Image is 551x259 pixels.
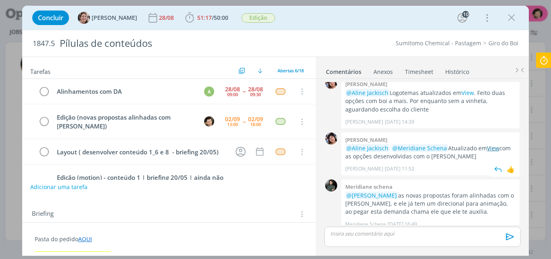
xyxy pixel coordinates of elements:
[345,80,387,88] b: [PERSON_NAME]
[345,192,516,216] p: as novas propostas foram alinhadas com o [PERSON_NAME], e ele já tem um direcional para animação,...
[242,13,275,23] span: Edição
[22,6,529,256] div: dialog
[445,64,470,76] a: Histórico
[488,39,518,47] a: Giro do Boi
[507,164,515,174] div: 👍
[345,221,386,228] p: Meridiane Schena
[345,89,516,114] p: Logotemas atualizados em . Feito duas opções com boi a mais. Por enquanto sem a vinheta, aguardan...
[250,122,261,126] div: 18:00
[203,116,215,128] button: V
[346,89,388,97] span: @Aline Jackisch
[248,116,263,122] div: 02/09
[54,86,197,97] div: Alinhamentos com DA
[212,14,214,21] span: /
[54,173,228,210] div: Edição (motion) - conteúdo 1 | briefing 20/05 | ainda não temos a versão atualizada da vinheta, p...
[461,89,474,97] a: View
[78,12,137,24] button: A[PERSON_NAME]
[159,15,175,21] div: 28/08
[345,136,387,143] b: [PERSON_NAME]
[325,179,337,192] img: M
[405,64,434,76] a: Timesheet
[345,183,392,190] b: Meridiane schena
[385,118,414,126] span: [DATE] 14:39
[227,92,238,97] div: 09:00
[326,64,362,76] a: Comentários
[385,165,414,173] span: [DATE] 11:52
[278,67,304,74] span: Abertas 6/18
[462,11,469,18] div: 10
[30,66,50,76] span: Tarefas
[258,68,263,73] img: arrow-down.svg
[204,116,214,126] img: V
[78,235,92,243] a: AQUI
[225,116,240,122] div: 02/09
[374,68,393,76] div: Anexos
[204,86,214,97] div: A
[345,118,383,126] p: [PERSON_NAME]
[243,119,245,124] span: --
[35,251,111,259] strong: 12/06 - Logotema e vinheta
[35,235,304,243] p: Pasta do pedido
[243,88,245,94] span: --
[241,13,275,23] button: Edição
[56,34,313,53] div: Pílulas de conteúdos
[388,221,417,228] span: [DATE] 16:49
[203,85,215,97] button: A
[92,15,137,21] span: [PERSON_NAME]
[325,77,337,89] img: E
[32,209,54,219] span: Briefing
[183,11,230,24] button: 51:17/50:00
[214,14,228,21] span: 50:00
[225,86,240,92] div: 28/08
[346,144,388,152] span: @Aline Jackisch
[54,147,228,157] div: Layout ( desenvolver conteúdo 1_6 e 8 - briefing 20/05)
[248,86,263,92] div: 28/08
[227,122,238,126] div: 13:00
[392,144,447,152] span: @Meridiane Schena
[325,133,337,145] img: E
[197,14,212,21] span: 51:17
[33,39,55,48] span: 1847.5
[346,192,397,199] span: @[PERSON_NAME]
[492,163,504,175] img: answer.svg
[456,11,469,24] button: 10
[30,180,88,194] button: Adicionar uma tarefa
[32,11,69,25] button: Concluir
[38,15,63,21] span: Concluir
[78,12,90,24] img: A
[345,165,383,173] p: [PERSON_NAME]
[396,39,481,47] a: Sumitomo Chemical - Pastagem
[54,112,197,131] div: Edição (novas propostas alinhadas com [PERSON_NAME])
[250,92,261,97] div: 09:30
[345,144,516,161] p: Atualizado em com as opções desenvolvidas com o [PERSON_NAME]
[487,144,499,152] a: View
